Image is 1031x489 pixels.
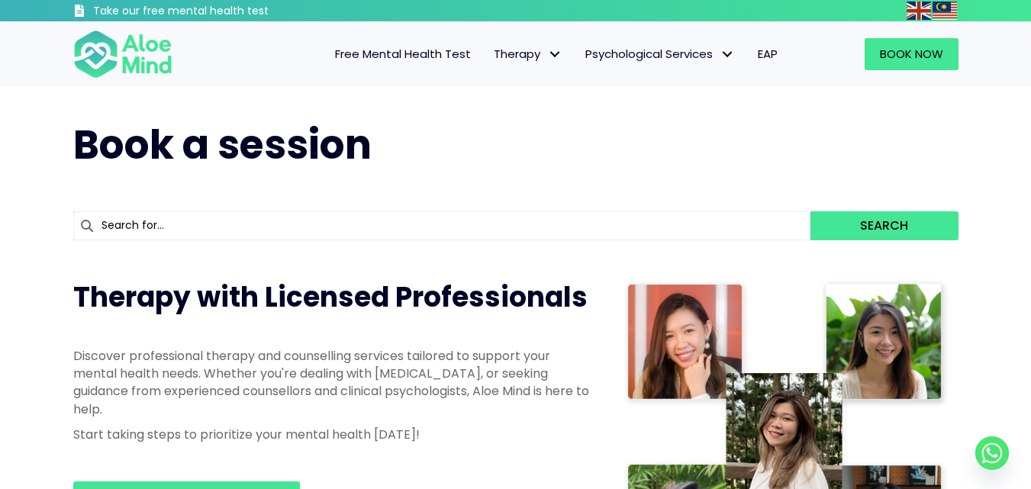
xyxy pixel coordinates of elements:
p: Discover professional therapy and counselling services tailored to support your mental health nee... [73,347,592,418]
input: Search for... [73,211,811,240]
a: Book Now [865,38,959,70]
a: Psychological ServicesPsychological Services: submenu [574,38,746,70]
a: Free Mental Health Test [324,38,482,70]
a: Take our free mental health test [73,4,350,21]
span: Book a session [73,117,372,172]
img: ms [933,2,957,20]
nav: Menu [192,38,789,70]
a: EAP [746,38,789,70]
img: en [907,2,931,20]
span: Psychological Services [585,46,735,62]
button: Search [810,211,958,240]
span: Therapy [494,46,562,62]
span: EAP [758,46,778,62]
span: Therapy with Licensed Professionals [73,278,588,317]
a: English [907,2,933,19]
span: Free Mental Health Test [335,46,471,62]
span: Book Now [880,46,943,62]
a: TherapyTherapy: submenu [482,38,574,70]
p: Start taking steps to prioritize your mental health [DATE]! [73,426,592,443]
h3: Take our free mental health test [93,4,350,19]
img: Aloe mind Logo [73,29,172,79]
span: Psychological Services: submenu [717,43,739,66]
a: Whatsapp [975,436,1009,470]
span: Therapy: submenu [544,43,566,66]
a: Malay [933,2,959,19]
